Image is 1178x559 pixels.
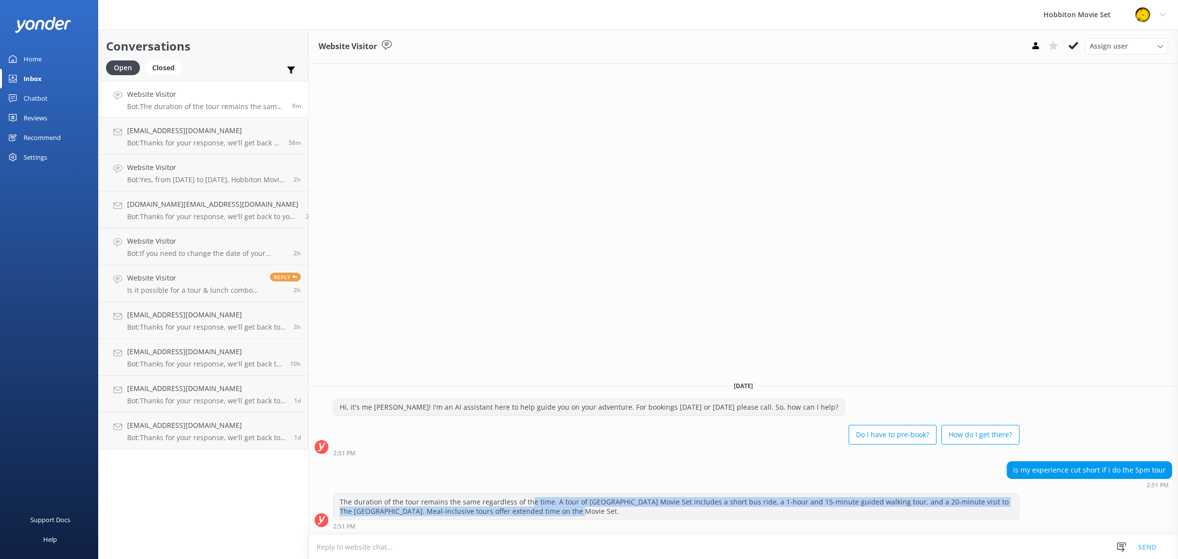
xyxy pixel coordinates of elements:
[127,273,263,283] h4: Website Visitor
[127,162,286,173] h4: Website Visitor
[99,376,308,413] a: [EMAIL_ADDRESS][DOMAIN_NAME]Bot:Thanks for your response, we'll get back to you as soon as we can...
[24,147,47,167] div: Settings
[99,155,308,192] a: Website VisitorBot:Yes, from [DATE] to [DATE], Hobbiton Movie Set is undergoing maintenance and r...
[333,524,355,530] strong: 2:51 PM
[127,286,263,295] p: Is it possible for a tour & lunch combo that is currently listed as fully booked to Have a spot o...
[127,139,281,147] p: Bot: Thanks for your response, we'll get back to you as soon as we can during opening hours.
[24,69,42,88] div: Inbox
[728,382,759,390] span: [DATE]
[1147,482,1169,488] strong: 2:51 PM
[24,128,61,147] div: Recommend
[43,530,57,549] div: Help
[145,62,187,73] a: Closed
[292,102,301,110] span: Sep 12 2025 02:51pm (UTC +12:00) Pacific/Auckland
[127,360,283,368] p: Bot: Thanks for your response, we'll get back to you as soon as we can during opening hours.
[99,302,308,339] a: [EMAIL_ADDRESS][DOMAIN_NAME]Bot:Thanks for your response, we'll get back to you as soon as we can...
[24,88,48,108] div: Chatbot
[127,175,286,184] p: Bot: Yes, from [DATE] to [DATE], Hobbiton Movie Set is undergoing maintenance and restoration wor...
[106,60,140,75] div: Open
[24,49,42,69] div: Home
[334,399,844,416] div: Hi, it's me [PERSON_NAME]! I'm an AI assistant here to help guide you on your adventure. For book...
[127,199,298,210] h4: [DOMAIN_NAME][EMAIL_ADDRESS][DOMAIN_NAME]
[127,346,283,357] h4: [EMAIL_ADDRESS][DOMAIN_NAME]
[289,139,301,147] span: Sep 12 2025 02:02pm (UTC +12:00) Pacific/Auckland
[294,323,301,331] span: Sep 12 2025 11:35am (UTC +12:00) Pacific/Auckland
[270,273,301,281] span: Reply
[1007,481,1172,488] div: Sep 12 2025 02:51pm (UTC +12:00) Pacific/Auckland
[127,433,287,442] p: Bot: Thanks for your response, we'll get back to you as soon as we can during opening hours.
[319,40,377,53] h3: Website Visitor
[127,309,286,320] h4: [EMAIL_ADDRESS][DOMAIN_NAME]
[290,360,301,368] span: Sep 12 2025 04:13am (UTC +12:00) Pacific/Auckland
[127,383,287,394] h4: [EMAIL_ADDRESS][DOMAIN_NAME]
[99,81,308,118] a: Website VisitorBot:The duration of the tour remains the same regardless of the time. A tour of [G...
[941,425,1019,445] button: How do I get there?
[15,17,71,33] img: yonder-white-logo.png
[1085,38,1168,54] div: Assign User
[333,449,1019,456] div: Sep 12 2025 02:51pm (UTC +12:00) Pacific/Auckland
[127,102,285,111] p: Bot: The duration of the tour remains the same regardless of the time. A tour of [GEOGRAPHIC_DATA...
[127,420,287,431] h4: [EMAIL_ADDRESS][DOMAIN_NAME]
[106,62,145,73] a: Open
[849,425,937,445] button: Do I have to pre-book?
[1090,41,1128,52] span: Assign user
[127,89,285,100] h4: Website Visitor
[30,510,70,530] div: Support Docs
[294,433,301,442] span: Sep 11 2025 09:39am (UTC +12:00) Pacific/Auckland
[294,396,301,405] span: Sep 11 2025 10:13am (UTC +12:00) Pacific/Auckland
[99,413,308,449] a: [EMAIL_ADDRESS][DOMAIN_NAME]Bot:Thanks for your response, we'll get back to you as soon as we can...
[99,228,308,265] a: Website VisitorBot:If you need to change the date of your ticket, please contact our team at [EMA...
[127,323,286,332] p: Bot: Thanks for your response, we'll get back to you as soon as we can during opening hours.
[127,236,286,247] h4: Website Visitor
[1007,462,1172,478] div: is my experience cut short if i do the 5pm tour
[127,212,298,221] p: Bot: Thanks for your response, we'll get back to you as soon as we can during opening hours.
[99,265,308,302] a: Website VisitorIs it possible for a tour & lunch combo that is currently listed as fully booked t...
[294,249,301,257] span: Sep 12 2025 12:40pm (UTC +12:00) Pacific/Auckland
[145,60,182,75] div: Closed
[127,125,281,136] h4: [EMAIL_ADDRESS][DOMAIN_NAME]
[294,175,301,184] span: Sep 12 2025 12:56pm (UTC +12:00) Pacific/Auckland
[99,118,308,155] a: [EMAIL_ADDRESS][DOMAIN_NAME]Bot:Thanks for your response, we'll get back to you as soon as we can...
[127,396,287,405] p: Bot: Thanks for your response, we'll get back to you as soon as we can during opening hours.
[1135,7,1150,22] img: 34-1718678798.png
[294,286,301,294] span: Sep 12 2025 12:06pm (UTC +12:00) Pacific/Auckland
[99,192,308,228] a: [DOMAIN_NAME][EMAIL_ADDRESS][DOMAIN_NAME]Bot:Thanks for your response, we'll get back to you as s...
[99,339,308,376] a: [EMAIL_ADDRESS][DOMAIN_NAME]Bot:Thanks for your response, we'll get back to you as soon as we can...
[306,212,313,221] span: Sep 12 2025 12:41pm (UTC +12:00) Pacific/Auckland
[334,494,1019,520] div: The duration of the tour remains the same regardless of the time. A tour of [GEOGRAPHIC_DATA] Mov...
[333,450,355,456] strong: 2:51 PM
[24,108,47,128] div: Reviews
[127,249,286,258] p: Bot: If you need to change the date of your ticket, please contact our team at [EMAIL_ADDRESS][DO...
[106,37,301,56] h2: Conversations
[333,523,1019,530] div: Sep 12 2025 02:51pm (UTC +12:00) Pacific/Auckland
